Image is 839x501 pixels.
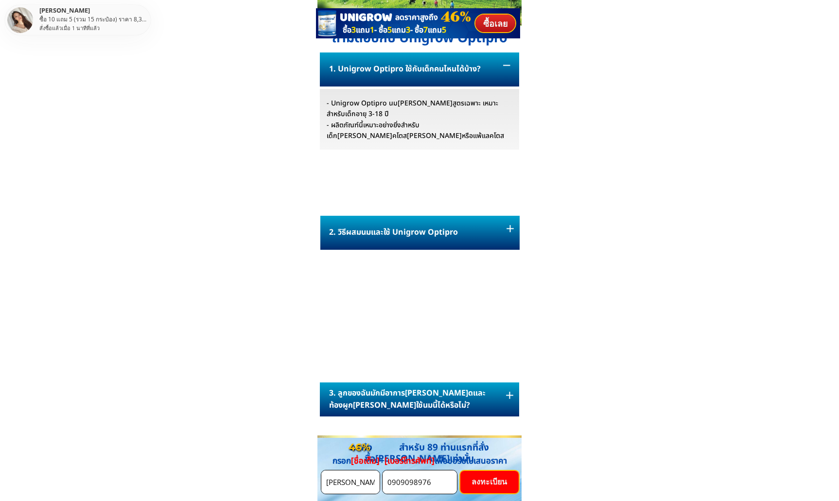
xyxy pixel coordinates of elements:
h3: UNIGROW [340,10,403,28]
div: - Unigrow Optipro นม[PERSON_NAME]สูตรเฉพาะ เหมาะสำหรับเด็กอายุ 3-18 ปี - ผลิตภัณฑ์นี้เหมาะอย่างยิ... [327,98,507,142]
input: ชื่อเต็ม * [324,470,377,494]
div: ลดถึง สำหรับ 89 ท่านแรกที่สั่งซื้อ[PERSON_NAME]เท่านั้น [317,443,522,465]
span: 5 [387,24,392,36]
p: ลงทะเบียน [460,471,519,493]
p: ซื้อเลย [475,15,515,32]
span: 3 [351,24,356,36]
h3: ซื้อ แถม - ซื้อ แถม - ซื้อ แถม [343,24,522,37]
span: 3 [406,24,410,36]
span: [ชื่อเต็ม] [351,455,380,467]
div: 46% [343,441,376,453]
span: 7 [423,24,428,36]
div: ถามตอบกับ Unigrow Optipro [298,29,542,48]
span: [เบอร์โทรศัพท์] [385,455,435,467]
input: หมายเลขโทรศัพท์ * [385,470,454,494]
span: 1 [370,24,374,36]
div: กรอก + เพื่อขอรับใบเสนอราคา [308,456,532,466]
h3: 46% [441,6,481,28]
span: 5 [442,24,446,36]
